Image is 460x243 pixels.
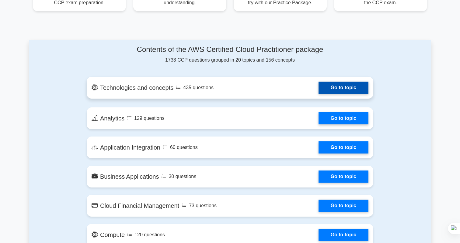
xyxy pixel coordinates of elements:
div: 1733 CCP questions grouped in 20 topics and 156 concepts [87,45,373,64]
h4: Contents of the AWS Certified Cloud Practitioner package [87,45,373,54]
a: Go to topic [319,112,368,124]
a: Go to topic [319,82,368,94]
a: Go to topic [319,170,368,183]
a: Go to topic [319,141,368,154]
a: Go to topic [319,229,368,241]
a: Go to topic [319,200,368,212]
